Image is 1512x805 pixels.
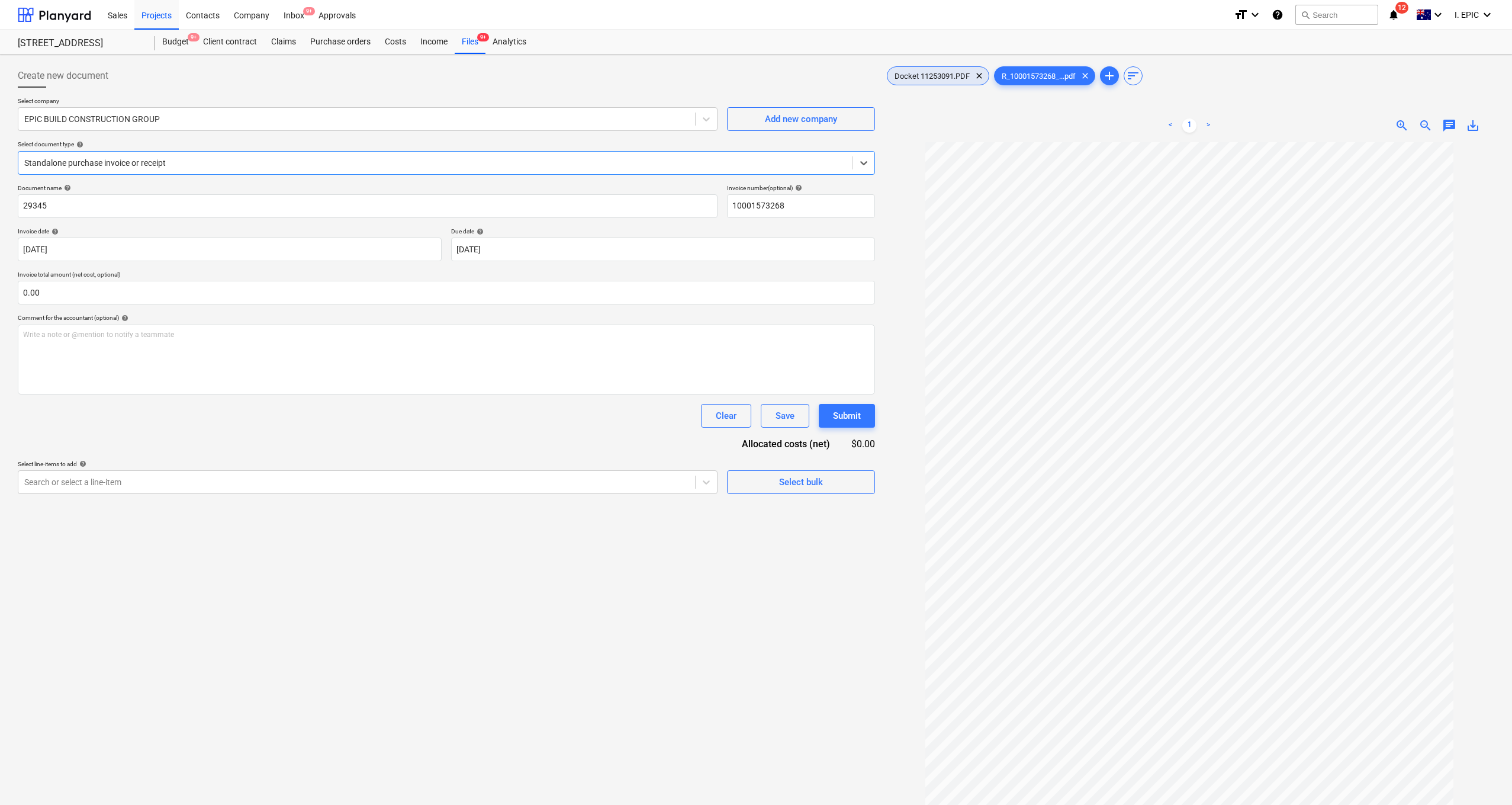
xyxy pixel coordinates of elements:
[793,184,802,191] span: help
[196,30,264,54] a: Client contract
[455,30,485,54] div: Files
[77,460,86,467] span: help
[1234,8,1248,22] i: format_size
[155,30,196,54] div: Budget
[1272,8,1283,22] i: Knowledge base
[833,408,861,424] div: Submit
[1480,8,1494,22] i: keyboard_arrow_down
[62,184,71,191] span: help
[1248,8,1262,22] i: keyboard_arrow_down
[1431,8,1445,22] i: keyboard_arrow_down
[1388,8,1400,22] i: notifications
[887,66,989,85] div: Docket 11253091.PDF
[18,194,718,218] input: Document name
[18,314,875,322] div: Comment for the accountant (optional)
[477,33,489,41] span: 9+
[1163,118,1178,133] a: Previous page
[1182,118,1196,133] a: Page 1 is your current page
[188,33,200,41] span: 9+
[995,72,1083,81] span: R_10001573268_...pdf
[779,474,823,490] div: Select bulk
[18,69,108,83] span: Create new document
[18,97,718,107] p: Select company
[155,30,196,54] a: Budget9+
[765,111,837,127] div: Add new company
[413,30,455,54] a: Income
[1126,69,1140,83] span: sort
[451,227,875,235] div: Due date
[727,184,875,192] div: Invoice number (optional)
[1295,5,1378,25] button: Search
[776,408,794,424] div: Save
[701,404,751,428] button: Clear
[18,184,718,192] div: Document name
[727,107,875,131] button: Add new company
[18,460,718,468] div: Select line-items to add
[727,470,875,494] button: Select bulk
[849,437,875,451] div: $0.00
[378,30,413,54] a: Costs
[474,228,484,235] span: help
[264,30,303,54] a: Claims
[18,227,442,235] div: Invoice date
[485,30,533,54] a: Analytics
[1453,748,1512,805] iframe: Chat Widget
[18,238,442,261] input: Invoice date not specified
[1442,118,1456,133] span: chat
[455,30,485,54] a: Files9+
[303,7,315,15] span: 9+
[18,281,875,304] input: Invoice total amount (net cost, optional)
[1078,69,1092,83] span: clear
[1395,118,1409,133] span: zoom_in
[819,404,875,428] button: Submit
[1455,10,1479,20] span: I. EPIC
[1395,2,1408,14] span: 12
[18,37,141,50] div: [STREET_ADDRESS]
[887,72,977,81] span: Docket 11253091.PDF
[1418,118,1433,133] span: zoom_out
[119,315,128,322] span: help
[994,66,1095,85] div: R_10001573268_...pdf
[761,404,809,428] button: Save
[49,228,59,235] span: help
[451,238,875,261] input: Due date not specified
[1102,69,1117,83] span: add
[1301,10,1310,20] span: search
[721,437,849,451] div: Allocated costs (net)
[1466,118,1480,133] span: save_alt
[727,194,875,218] input: Invoice number
[972,69,986,83] span: clear
[74,141,83,148] span: help
[18,271,875,281] p: Invoice total amount (net cost, optional)
[1201,118,1215,133] a: Next page
[18,140,875,148] div: Select document type
[716,408,736,424] div: Clear
[303,30,378,54] a: Purchase orders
